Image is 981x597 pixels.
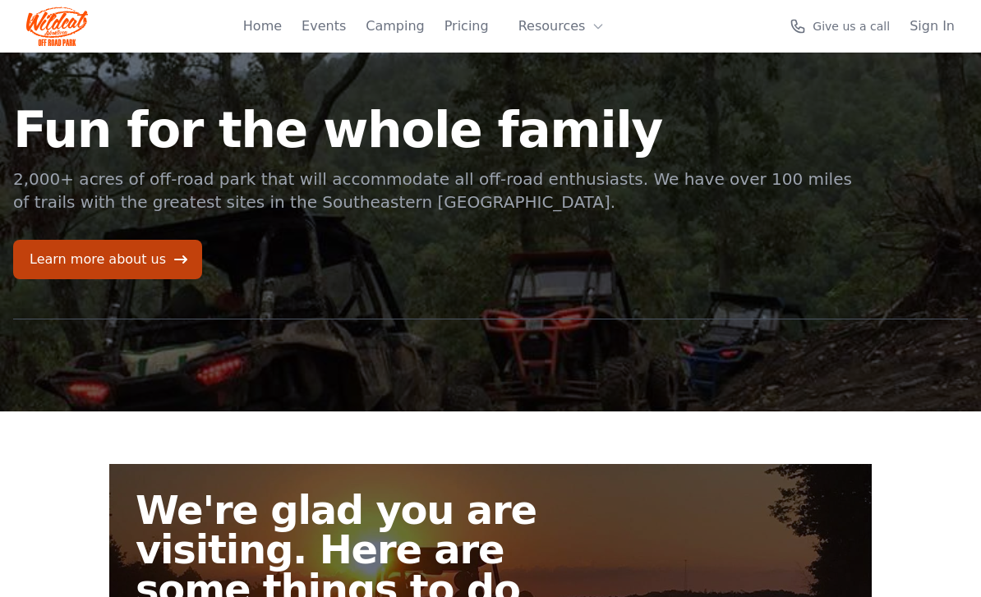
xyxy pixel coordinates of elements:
[366,16,424,36] a: Camping
[790,18,890,34] a: Give us a call
[13,240,202,279] a: Learn more about us
[243,16,282,36] a: Home
[13,168,854,214] p: 2,000+ acres of off-road park that will accommodate all off-road enthusiasts. We have over 100 mi...
[813,18,890,34] span: Give us a call
[910,16,955,36] a: Sign In
[13,105,854,154] h1: Fun for the whole family
[509,10,615,43] button: Resources
[302,16,346,36] a: Events
[26,7,88,46] img: Wildcat Logo
[444,16,489,36] a: Pricing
